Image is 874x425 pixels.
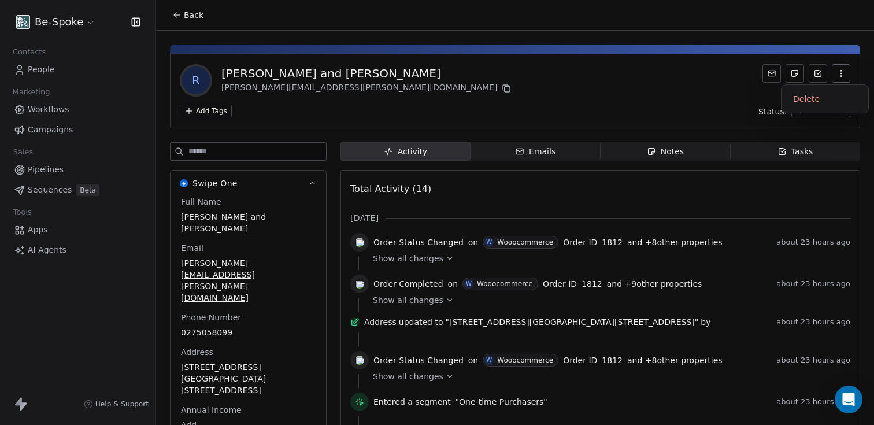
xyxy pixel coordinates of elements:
div: Wooocommerce [497,238,553,246]
span: and + 8 other properties [627,236,723,248]
span: Contacts [8,43,51,61]
a: Campaigns [9,120,146,139]
span: Workflows [28,104,69,116]
img: Facebook%20profile%20picture.png [16,15,30,29]
a: Show all changes [373,253,842,264]
span: Help & Support [95,400,149,409]
a: AI Agents [9,241,146,260]
span: Back [184,9,203,21]
span: "[STREET_ADDRESS][GEOGRAPHIC_DATA][STREET_ADDRESS]" [446,316,699,328]
span: on [448,278,458,290]
div: W [486,356,492,365]
span: People [28,64,55,76]
span: [PERSON_NAME] and [PERSON_NAME] [181,211,316,234]
a: People [9,60,146,79]
span: Be-Spoke [35,14,83,29]
span: Address [364,316,397,328]
div: [PERSON_NAME][EMAIL_ADDRESS][PERSON_NAME][DOMAIN_NAME] [221,82,513,95]
span: Pipelines [28,164,64,176]
span: 1812 [602,236,623,248]
div: Wooocommerce [497,356,553,364]
div: W [486,238,492,247]
a: Workflows [9,100,146,119]
span: about 23 hours ago [776,397,850,406]
img: woocommerce.svg [355,238,364,247]
span: [DATE] [350,212,379,224]
span: Swipe One [192,178,238,189]
span: and + 8 other properties [627,354,723,366]
span: by [701,316,710,328]
a: Help & Support [84,400,149,409]
span: 1812 [602,354,623,366]
a: Pipelines [9,160,146,179]
span: Total Activity (14) [350,183,431,194]
span: Show all changes [373,294,443,306]
button: Swipe OneSwipe One [171,171,326,196]
span: Order Status Changed [373,354,464,366]
div: Open Intercom Messenger [835,386,862,413]
span: Full Name [179,196,224,208]
span: Order ID [563,354,597,366]
span: about 23 hours ago [776,279,850,289]
div: Wooocommerce [477,280,533,288]
span: about 23 hours ago [776,356,850,365]
span: and + 9 other properties [607,278,702,290]
span: Annual Income [179,404,244,416]
a: Show all changes [373,294,842,306]
span: [PERSON_NAME][EMAIL_ADDRESS][PERSON_NAME][DOMAIN_NAME] [181,257,316,304]
span: Phone Number [179,312,243,323]
button: Add Tags [180,105,232,117]
span: Status: [758,106,787,117]
span: Apps [28,224,48,236]
img: Swipe One [180,179,188,187]
a: Show all changes [373,371,842,382]
span: Order Status Changed [373,236,464,248]
button: Back [165,5,210,25]
img: woocommerce.svg [355,279,364,289]
span: Marketing [8,83,55,101]
a: Apps [9,220,146,239]
span: updated to [399,316,443,328]
span: [STREET_ADDRESS][GEOGRAPHIC_DATA][STREET_ADDRESS] [181,361,316,396]
span: Sales [8,143,38,161]
div: W [466,279,472,289]
div: Delete [786,90,864,108]
span: Show all changes [373,253,443,264]
img: woocommerce.svg [355,356,364,365]
span: Show all changes [373,371,443,382]
span: Order ID [563,236,597,248]
span: "One-time Purchasers" [455,396,547,408]
span: on [468,354,478,366]
span: Sequences [28,184,72,196]
span: 1812 [582,278,602,290]
span: Entered a segment [373,396,451,408]
div: [PERSON_NAME] and [PERSON_NAME] [221,65,513,82]
span: AI Agents [28,244,66,256]
span: Address [179,346,216,358]
div: Notes [647,146,684,158]
span: R [182,66,210,94]
button: Be-Spoke [14,12,98,32]
span: about 23 hours ago [776,238,850,247]
span: Campaigns [28,124,73,136]
span: about 23 hours ago [776,317,850,327]
span: Email [179,242,206,254]
span: on [468,236,478,248]
span: Order Completed [373,278,443,290]
span: Order ID [543,278,577,290]
span: Beta [76,184,99,196]
div: Tasks [777,146,813,158]
a: SequencesBeta [9,180,146,199]
span: Tools [8,204,36,221]
span: 0275058099 [181,327,316,338]
div: Emails [515,146,555,158]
